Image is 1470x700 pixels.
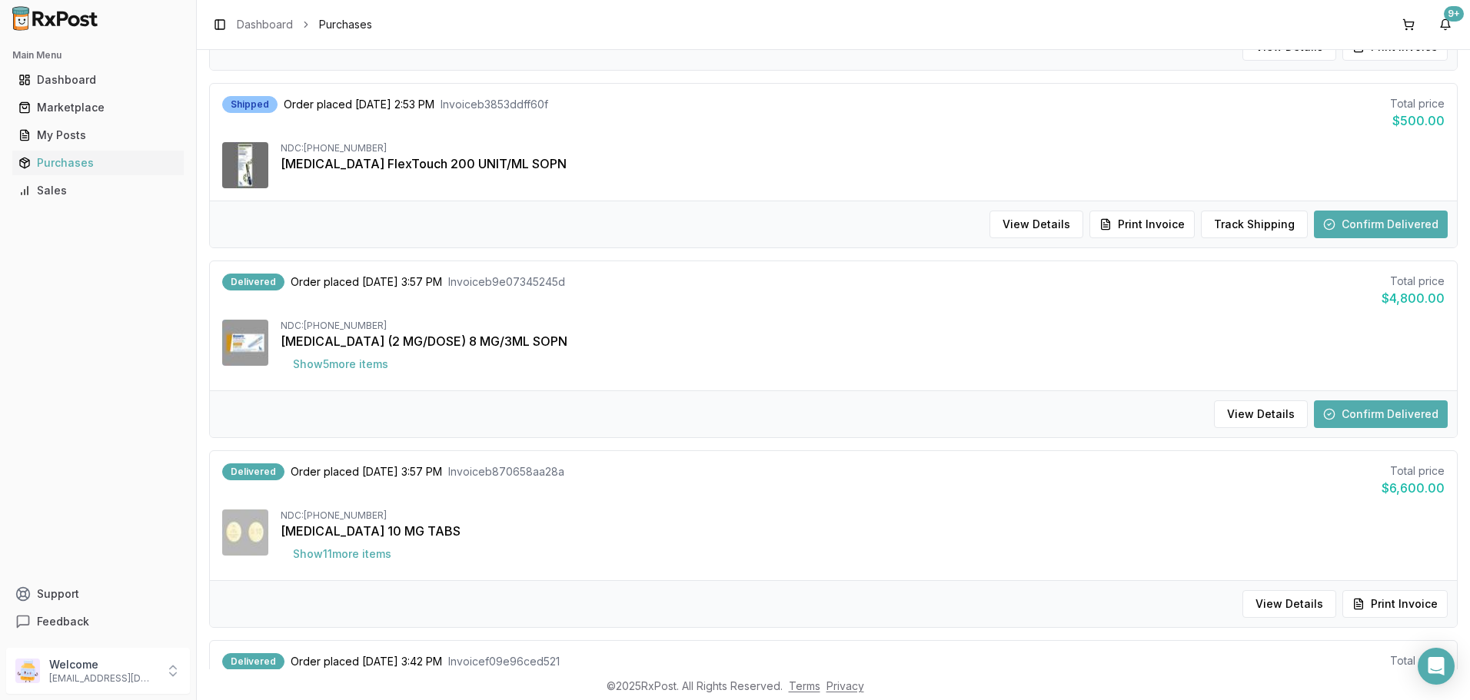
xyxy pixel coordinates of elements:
[6,178,190,203] button: Sales
[6,95,190,120] button: Marketplace
[237,17,293,32] a: Dashboard
[281,154,1445,173] div: [MEDICAL_DATA] FlexTouch 200 UNIT/ML SOPN
[448,274,565,290] span: Invoice b9e07345245d
[6,151,190,175] button: Purchases
[448,654,560,669] span: Invoice f09e96ced521
[18,72,178,88] div: Dashboard
[281,509,1445,522] div: NDC: [PHONE_NUMBER]
[222,463,284,480] div: Delivered
[281,142,1445,154] div: NDC: [PHONE_NUMBER]
[1383,653,1445,668] div: Total price
[222,320,268,366] img: Ozempic (2 MG/DOSE) 8 MG/3ML SOPN
[12,149,184,177] a: Purchases
[12,49,184,61] h2: Main Menu
[789,679,820,692] a: Terms
[826,679,864,692] a: Privacy
[222,653,284,670] div: Delivered
[6,580,190,608] button: Support
[291,654,442,669] span: Order placed [DATE] 3:42 PM
[1342,590,1448,618] button: Print Invoice
[18,128,178,143] div: My Posts
[1314,400,1448,428] button: Confirm Delivered
[237,17,372,32] nav: breadcrumb
[1242,590,1336,618] button: View Details
[1201,211,1308,238] button: Track Shipping
[281,332,1445,350] div: [MEDICAL_DATA] (2 MG/DOSE) 8 MG/3ML SOPN
[1089,211,1195,238] button: Print Invoice
[448,464,564,479] span: Invoice b870658aa28a
[1382,479,1445,497] div: $6,600.00
[18,100,178,115] div: Marketplace
[222,142,268,188] img: Tresiba FlexTouch 200 UNIT/ML SOPN
[1214,400,1308,428] button: View Details
[284,97,434,112] span: Order placed [DATE] 2:53 PM
[222,274,284,290] div: Delivered
[222,509,268,556] img: Jardiance 10 MG TABS
[15,659,40,683] img: User avatar
[1314,211,1448,238] button: Confirm Delivered
[6,608,190,635] button: Feedback
[291,464,442,479] span: Order placed [DATE] 3:57 PM
[1382,289,1445,307] div: $4,800.00
[222,96,278,113] div: Shipped
[49,657,156,672] p: Welcome
[1390,96,1445,111] div: Total price
[6,68,190,92] button: Dashboard
[281,350,401,378] button: Show5more items
[989,211,1083,238] button: View Details
[319,17,372,32] span: Purchases
[1444,6,1464,22] div: 9+
[12,94,184,121] a: Marketplace
[1390,111,1445,130] div: $500.00
[37,614,89,629] span: Feedback
[49,672,156,685] p: [EMAIL_ADDRESS][DOMAIN_NAME]
[12,121,184,149] a: My Posts
[1383,668,1445,687] div: $1,900.00
[1382,463,1445,479] div: Total price
[291,274,442,290] span: Order placed [DATE] 3:57 PM
[12,177,184,204] a: Sales
[6,123,190,148] button: My Posts
[18,183,178,198] div: Sales
[441,97,548,112] span: Invoice b3853ddff60f
[18,155,178,171] div: Purchases
[281,320,1445,332] div: NDC: [PHONE_NUMBER]
[281,522,1445,540] div: [MEDICAL_DATA] 10 MG TABS
[1418,648,1455,685] div: Open Intercom Messenger
[1382,274,1445,289] div: Total price
[1433,12,1458,37] button: 9+
[281,540,404,568] button: Show11more items
[12,66,184,94] a: Dashboard
[6,6,105,31] img: RxPost Logo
